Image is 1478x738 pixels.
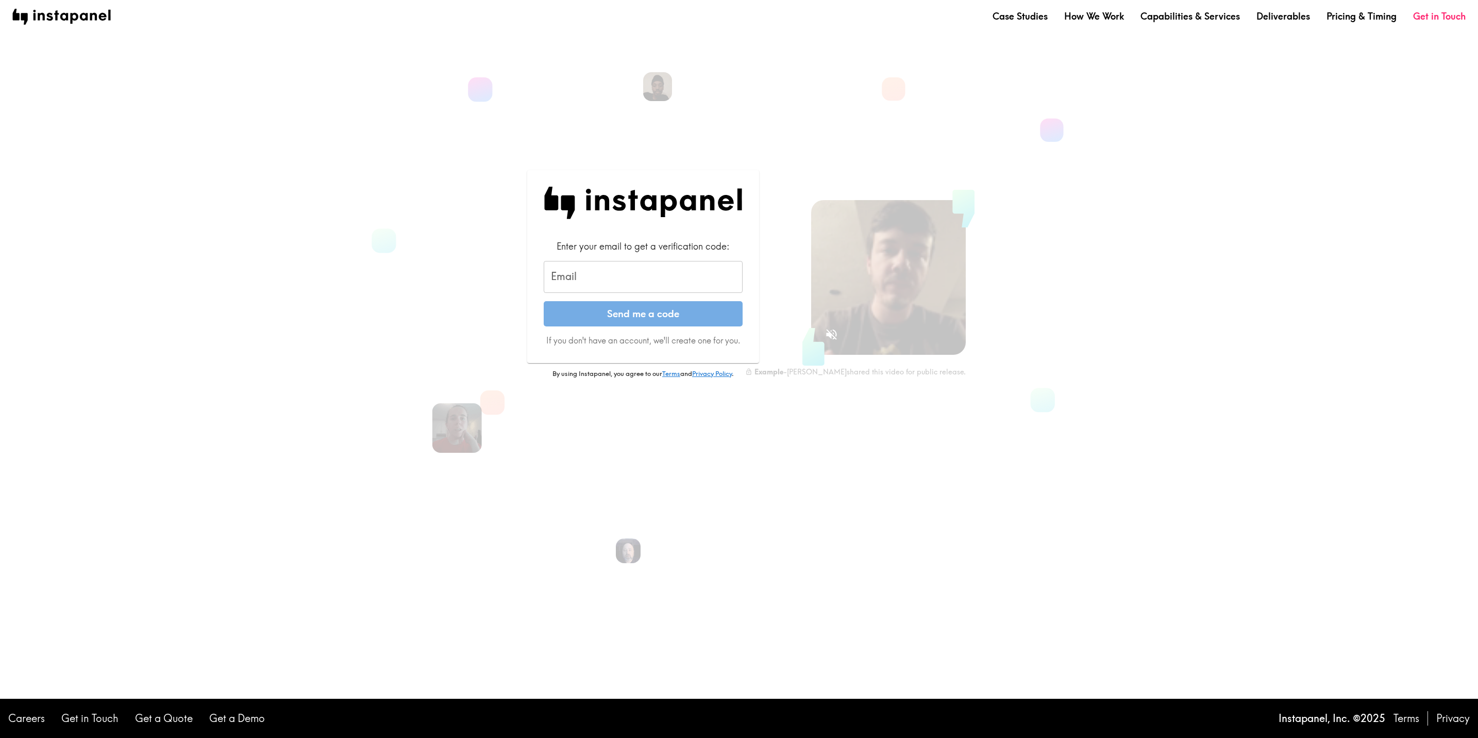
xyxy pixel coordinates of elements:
button: Sound is off [820,323,843,346]
a: Terms [662,369,680,378]
img: Aaron [616,538,641,563]
img: instapanel [12,9,111,25]
img: Devon [643,72,672,101]
a: Get in Touch [1413,10,1466,23]
a: Get a Quote [135,711,193,726]
p: Instapanel, Inc. © 2025 [1279,711,1385,726]
div: - [PERSON_NAME] shared this video for public release. [745,367,966,376]
button: Send me a code [544,301,743,327]
p: If you don't have an account, we'll create one for you. [544,335,743,346]
a: Privacy Policy [692,369,732,378]
p: By using Instapanel, you agree to our and . [527,369,759,379]
a: Privacy [1436,711,1470,726]
a: Pricing & Timing [1326,10,1397,23]
div: Enter your email to get a verification code: [544,240,743,253]
img: Elizabeth [432,403,482,453]
a: Case Studies [993,10,1048,23]
b: Example [754,367,783,376]
a: Get in Touch [61,711,119,726]
a: Deliverables [1256,10,1310,23]
a: Capabilities & Services [1140,10,1240,23]
a: Careers [8,711,45,726]
a: Get a Demo [209,711,265,726]
a: Terms [1393,711,1419,726]
a: How We Work [1064,10,1124,23]
img: Instapanel [544,187,743,219]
